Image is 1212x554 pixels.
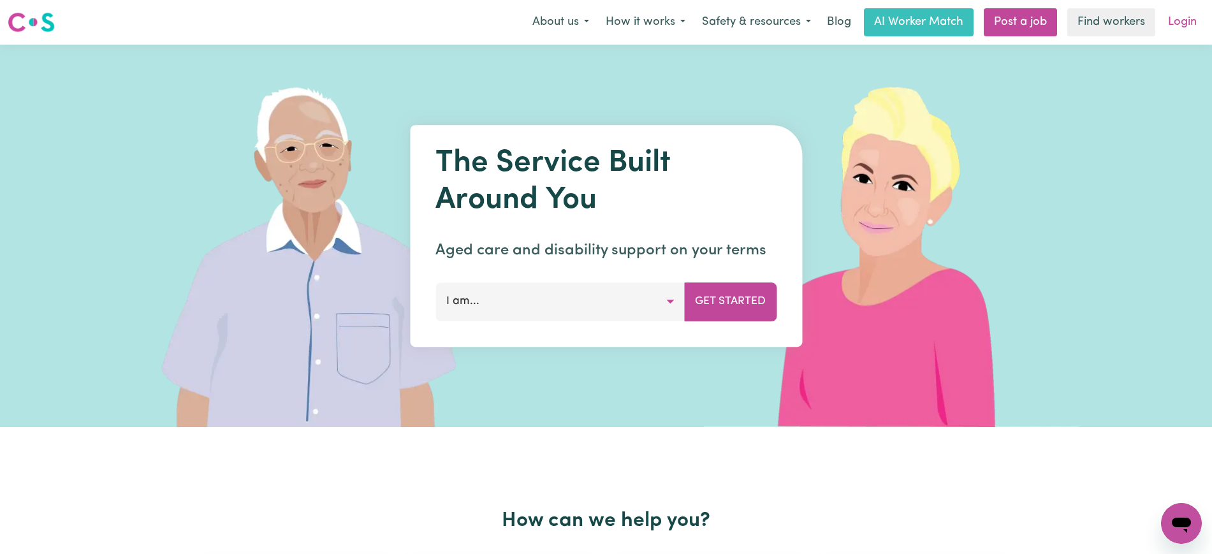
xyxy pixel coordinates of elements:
button: How it works [597,9,694,36]
button: Get Started [684,282,777,321]
a: AI Worker Match [864,8,974,36]
h2: How can we help you? [193,509,1019,533]
h1: The Service Built Around You [435,145,777,219]
p: Aged care and disability support on your terms [435,239,777,262]
button: About us [524,9,597,36]
button: I am... [435,282,685,321]
iframe: Button to launch messaging window [1161,503,1202,544]
a: Careseekers logo [8,8,55,37]
img: Careseekers logo [8,11,55,34]
a: Login [1160,8,1204,36]
button: Safety & resources [694,9,819,36]
a: Find workers [1067,8,1155,36]
a: Post a job [984,8,1057,36]
a: Blog [819,8,859,36]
